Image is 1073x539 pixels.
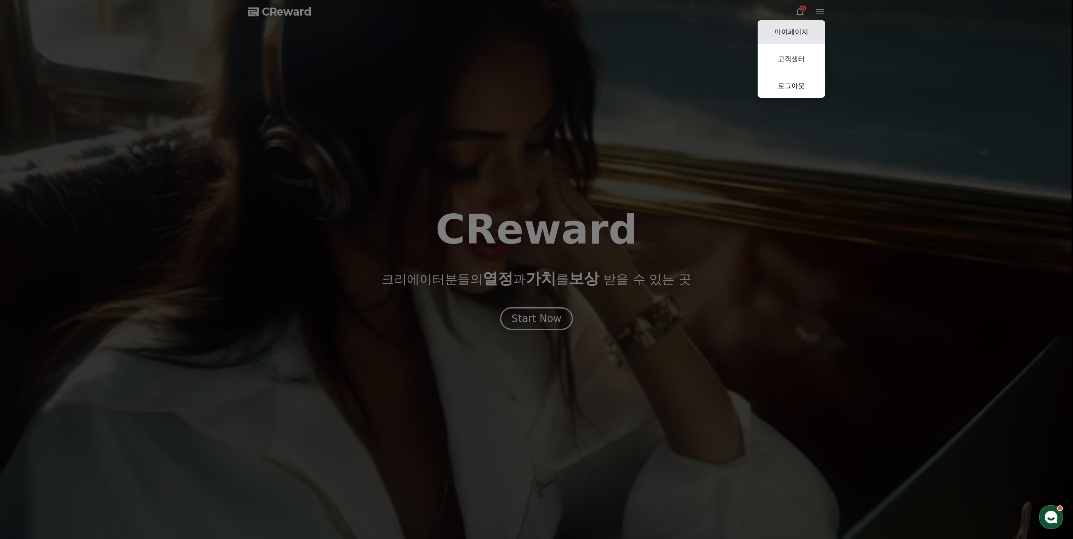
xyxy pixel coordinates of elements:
[758,20,825,44] a: 마이페이지
[27,280,32,287] span: 홈
[56,267,109,288] a: 대화
[130,280,140,287] span: 설정
[109,267,162,288] a: 설정
[77,280,87,287] span: 대화
[758,47,825,71] a: 고객센터
[3,267,56,288] a: 홈
[758,74,825,98] a: 로그아웃
[758,20,825,98] button: 마이페이지 고객센터 로그아웃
